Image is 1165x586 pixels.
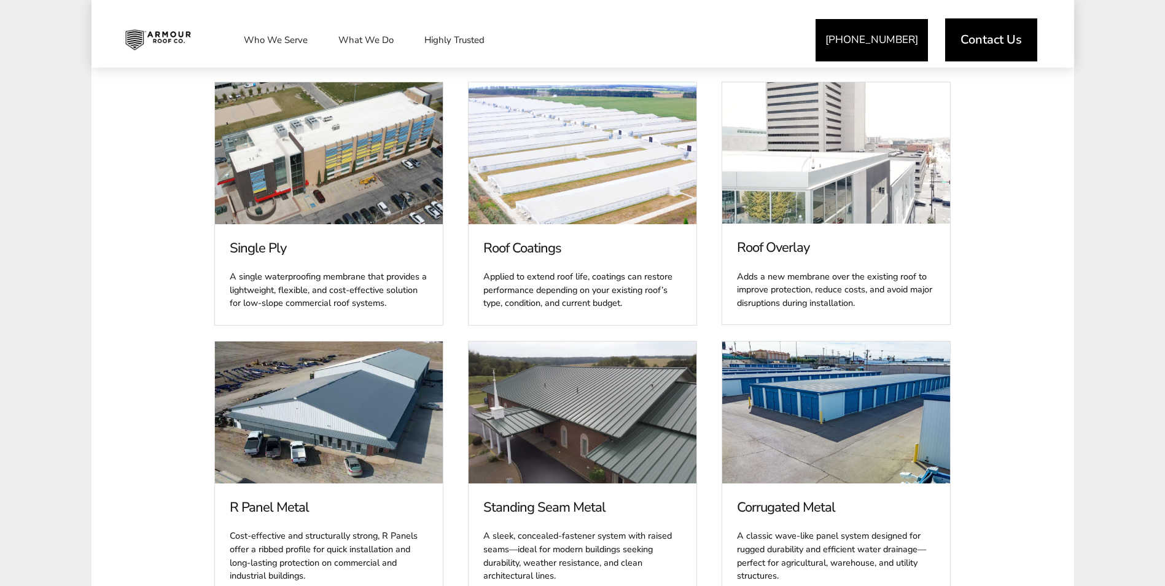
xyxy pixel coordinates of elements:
span: Roof Coatings [483,239,682,257]
div: A single waterproofing membrane that provides a lightweight, flexible, and cost-effective solutio... [230,264,428,310]
a: Who We Serve [232,25,320,55]
span: Corrugated Metal [737,498,935,517]
span: Roof Overlay [737,238,935,257]
img: Industrial and Commercial Roofing Company | Armour Roof Co. [115,25,200,55]
div: Applied to extend roof life, coatings can restore performance depending on your existing roof’s t... [483,264,682,310]
a: Contact Us [945,18,1037,61]
div: A classic wave-like panel system designed for rugged durability and efficient water drainage—perf... [737,523,935,583]
a: What We Do [326,25,406,55]
div: Cost-effective and structurally strong, R Panels offer a ribbed profile for quick installation an... [230,523,428,583]
div: Adds a new membrane over the existing roof to improve protection, reduce costs, and avoid major d... [737,263,935,310]
span: Standing Seam Metal [483,498,682,517]
div: A sleek, concealed-fastener system with raised seams—ideal for modern buildings seeking durabilit... [483,523,682,583]
a: [PHONE_NUMBER] [816,19,928,61]
span: Contact Us [960,34,1022,46]
span: R Panel Metal [230,498,428,517]
span: Single Ply [230,239,428,257]
a: Highly Trusted [412,25,497,55]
